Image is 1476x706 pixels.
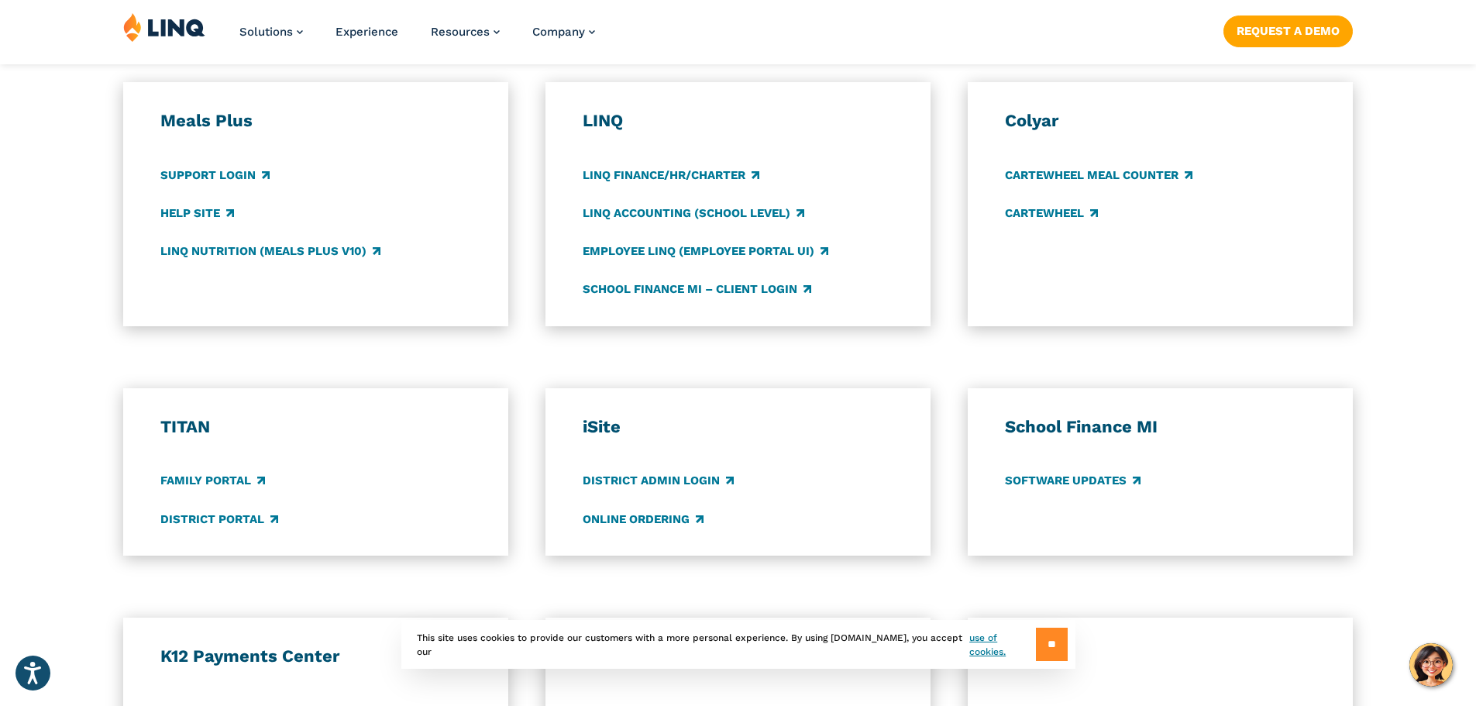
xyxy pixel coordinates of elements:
span: Resources [431,25,490,39]
h3: Colyar [1005,110,1316,132]
a: Family Portal [160,473,265,490]
a: Request a Demo [1223,15,1353,46]
a: Employee LINQ (Employee Portal UI) [583,243,828,260]
a: CARTEWHEEL [1005,205,1098,222]
a: District Admin Login [583,473,734,490]
a: Software Updates [1005,473,1141,490]
a: LINQ Nutrition (Meals Plus v10) [160,243,380,260]
a: LINQ Accounting (school level) [583,205,804,222]
nav: Primary Navigation [239,12,595,64]
a: Help Site [160,205,234,222]
a: LINQ Finance/HR/Charter [583,167,759,184]
a: School Finance MI – Client Login [583,281,811,298]
a: District Portal [160,511,278,528]
h3: TITAN [160,416,472,438]
h3: LINQ [583,110,894,132]
h3: iSite [583,416,894,438]
a: Experience [335,25,398,39]
nav: Button Navigation [1223,12,1353,46]
a: Resources [431,25,500,39]
a: CARTEWHEEL Meal Counter [1005,167,1192,184]
img: LINQ | K‑12 Software [123,12,205,42]
div: This site uses cookies to provide our customers with a more personal experience. By using [DOMAIN... [401,620,1075,669]
a: use of cookies. [969,631,1035,659]
a: Online Ordering [583,511,704,528]
span: Company [532,25,585,39]
a: Support Login [160,167,270,184]
span: Solutions [239,25,293,39]
h3: Meals Plus [160,110,472,132]
button: Hello, have a question? Let’s chat. [1409,643,1453,687]
a: Solutions [239,25,303,39]
h3: School Finance MI [1005,416,1316,438]
a: Company [532,25,595,39]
